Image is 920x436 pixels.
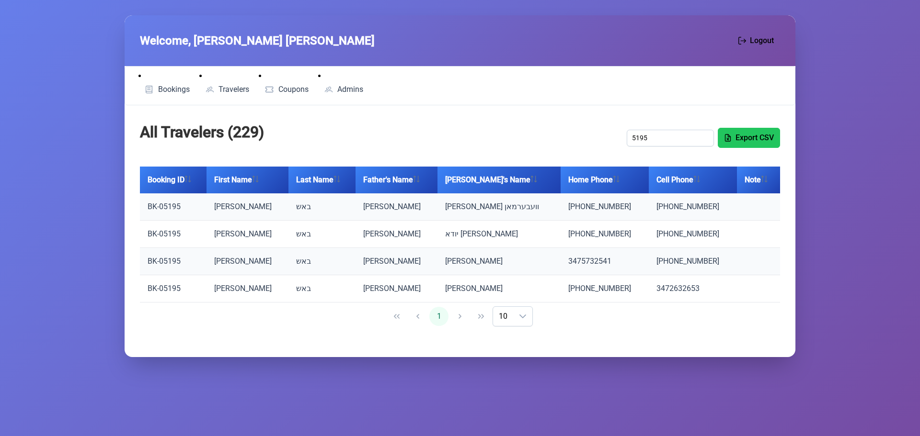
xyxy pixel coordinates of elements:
td: 3472632653 [649,275,737,302]
span: Welcome, [PERSON_NAME] [PERSON_NAME] [140,32,375,49]
td: [PERSON_NAME] [207,193,288,221]
th: Last Name [288,167,356,193]
a: Bookings [138,82,195,97]
td: באש [288,275,356,302]
td: [PHONE_NUMBER] [649,193,737,221]
span: Travelers [218,86,249,93]
a: BK-05195 [148,257,181,266]
span: Logout [750,35,774,46]
td: [PHONE_NUMBER] [649,248,737,275]
td: 3475732541 [561,248,649,275]
th: Note [737,167,780,193]
h2: All Travelers (229) [140,121,264,144]
li: Travelers [199,70,255,97]
span: Rows per page [493,307,513,326]
input: Search... [627,130,714,146]
button: Export CSV [718,128,780,148]
td: [PERSON_NAME] [437,275,561,302]
button: 1 [429,307,448,326]
a: Admins [318,82,369,97]
td: [PHONE_NUMBER] [649,221,737,248]
span: Export CSV [736,132,774,144]
a: BK-05195 [148,202,181,211]
td: [PERSON_NAME] [207,248,288,275]
td: [PHONE_NUMBER] [561,193,649,221]
a: BK-05195 [148,284,181,293]
td: [PERSON_NAME] [356,193,437,221]
th: Father's Name [356,167,437,193]
td: [PERSON_NAME] [356,275,437,302]
td: [PHONE_NUMBER] [561,275,649,302]
td: [PHONE_NUMBER] [561,221,649,248]
th: First Name [207,167,288,193]
a: Travelers [199,82,255,97]
td: [PERSON_NAME] וועבערמאן [437,193,561,221]
span: Coupons [278,86,309,93]
td: באש [288,193,356,221]
td: [PERSON_NAME] [207,275,288,302]
a: Coupons [259,82,314,97]
td: באש [288,248,356,275]
td: [PERSON_NAME] [437,248,561,275]
a: BK-05195 [148,229,181,238]
td: באש [288,221,356,248]
li: Admins [318,70,369,97]
td: [PERSON_NAME] [356,221,437,248]
li: Coupons [259,70,314,97]
th: [PERSON_NAME]'s Name [437,167,561,193]
th: Cell Phone [649,167,737,193]
th: Booking ID [140,167,207,193]
span: Bookings [158,86,190,93]
td: יודא [PERSON_NAME] [437,221,561,248]
li: Bookings [138,70,195,97]
span: Admins [337,86,363,93]
th: Home Phone [561,167,649,193]
td: [PERSON_NAME] [356,248,437,275]
td: [PERSON_NAME] [207,221,288,248]
div: dropdown trigger [513,307,532,326]
button: Logout [732,31,780,51]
